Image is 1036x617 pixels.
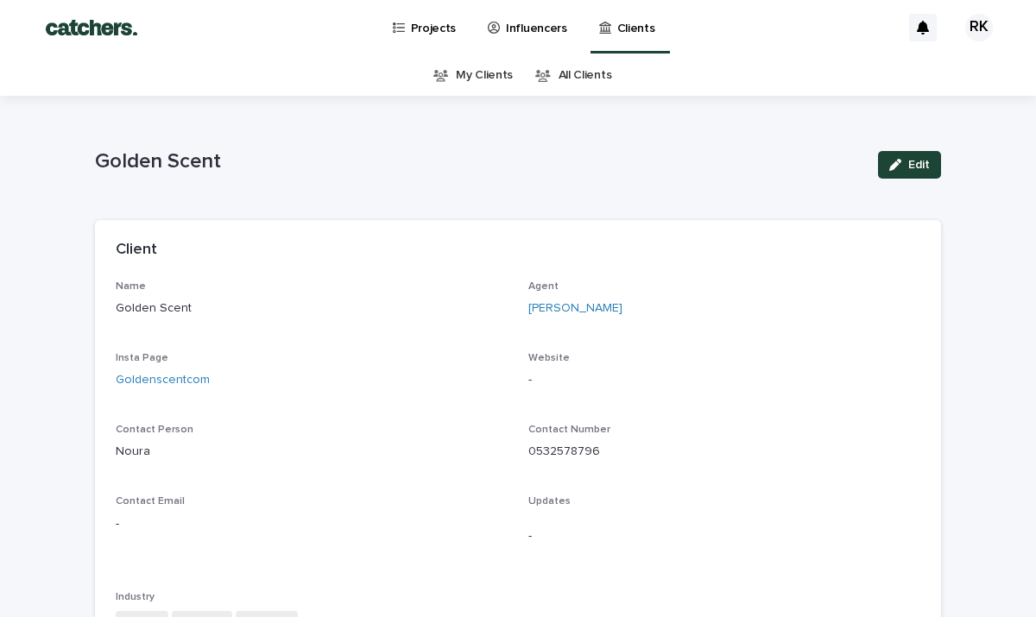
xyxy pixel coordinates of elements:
[116,443,508,461] p: Noura
[116,425,193,435] span: Contact Person
[456,55,513,96] a: My Clients
[116,299,508,318] p: Golden Scent
[528,527,920,545] p: -
[559,55,612,96] a: All Clients
[116,374,210,386] a: Goldenscentcom
[528,445,600,457] a: 0532578796
[528,353,570,363] span: Website
[528,371,920,389] p: -
[116,496,185,507] span: Contact Email
[95,149,864,174] p: Golden Scent
[528,281,559,292] span: Agent
[35,10,148,45] img: BTdGiKtkTjWbRbtFPD8W
[116,592,155,602] span: Industry
[116,515,508,533] p: -
[528,425,610,435] span: Contact Number
[528,299,622,318] a: [PERSON_NAME]
[965,14,993,41] div: RK
[116,353,168,363] span: Insta Page
[908,159,930,171] span: Edit
[116,281,146,292] span: Name
[116,241,157,260] h2: Client
[528,496,571,507] span: Updates
[878,151,941,179] button: Edit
